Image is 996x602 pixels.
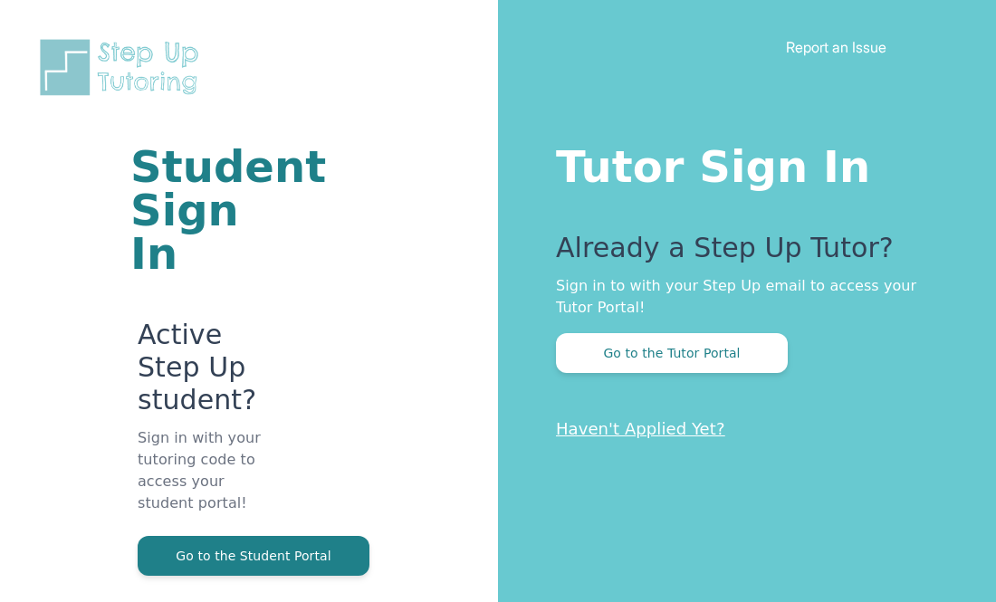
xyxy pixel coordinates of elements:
[138,427,281,536] p: Sign in with your tutoring code to access your student portal!
[138,536,369,576] button: Go to the Student Portal
[556,344,788,361] a: Go to the Tutor Portal
[556,275,924,319] p: Sign in to with your Step Up email to access your Tutor Portal!
[556,333,788,373] button: Go to the Tutor Portal
[786,38,886,56] a: Report an Issue
[556,138,924,188] h1: Tutor Sign In
[36,36,210,99] img: Step Up Tutoring horizontal logo
[130,145,281,275] h1: Student Sign In
[138,319,281,427] p: Active Step Up student?
[556,232,924,275] p: Already a Step Up Tutor?
[556,419,725,438] a: Haven't Applied Yet?
[138,547,369,564] a: Go to the Student Portal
